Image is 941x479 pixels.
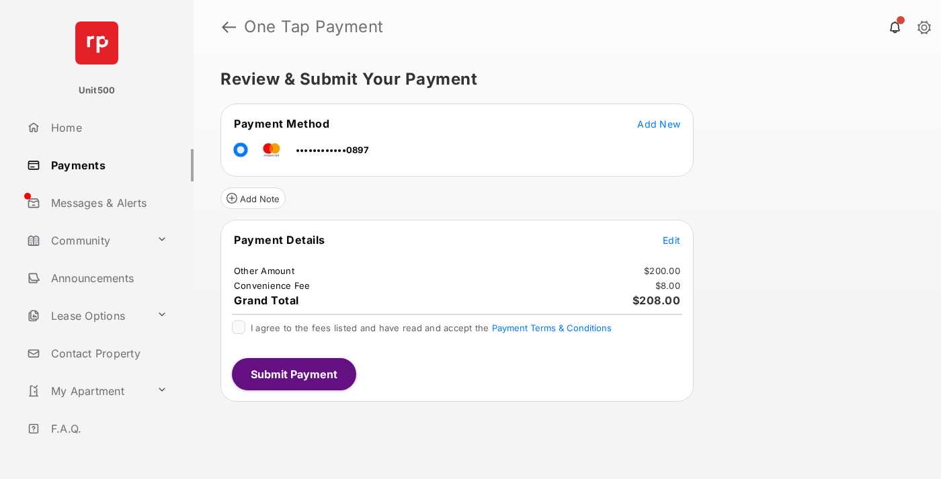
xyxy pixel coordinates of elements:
td: Other Amount [233,265,295,277]
a: F.A.Q. [22,412,194,445]
button: Edit [663,233,680,247]
p: Unit500 [79,84,116,97]
button: I agree to the fees listed and have read and accept the [492,322,612,333]
td: $8.00 [655,279,681,292]
a: Community [22,224,151,257]
button: Submit Payment [232,358,356,390]
a: Payments [22,149,194,181]
span: Add New [637,118,680,130]
span: I agree to the fees listed and have read and accept the [251,322,612,333]
span: Grand Total [234,294,299,307]
td: Convenience Fee [233,279,311,292]
a: My Apartment [22,375,151,407]
a: Messages & Alerts [22,187,194,219]
button: Add New [637,117,680,130]
td: $200.00 [643,265,681,277]
span: Payment Method [234,117,329,130]
span: Payment Details [234,233,325,247]
a: Contact Property [22,337,194,369]
img: svg+xml;base64,PHN2ZyB4bWxucz0iaHR0cDovL3d3dy53My5vcmcvMjAwMC9zdmciIHdpZHRoPSI2NCIgaGVpZ2h0PSI2NC... [75,21,118,64]
span: $208.00 [632,294,681,307]
button: Add Note [220,187,286,209]
span: Edit [663,234,680,246]
a: Lease Options [22,300,151,332]
strong: One Tap Payment [244,19,384,35]
a: Home [22,112,194,144]
span: ••••••••••••0897 [296,144,369,155]
h5: Review & Submit Your Payment [220,71,903,87]
a: Announcements [22,262,194,294]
